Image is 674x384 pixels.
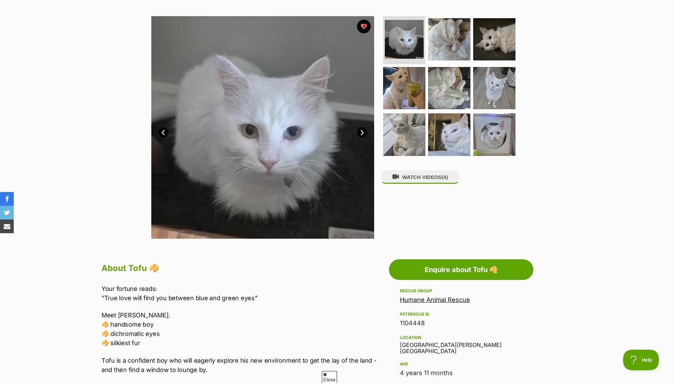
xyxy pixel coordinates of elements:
div: 4 years 11 months [400,368,522,378]
img: Photo of Tofu 🥠 [473,67,515,109]
a: Humane Animal Rescue [400,296,470,303]
div: [GEOGRAPHIC_DATA][PERSON_NAME][GEOGRAPHIC_DATA] [400,334,522,354]
div: PetRescue ID [400,312,522,317]
img: Photo of Tofu 🥠 [383,67,425,109]
img: Photo of Tofu 🥠 [473,113,515,156]
p: Tofu is a confident boy who will eagerly explore his new environment to get the lay of the land -... [101,356,385,374]
a: Enquire about Tofu 🥠 [389,259,533,280]
img: Photo of Tofu 🥠 [428,18,470,60]
div: Location [400,335,522,340]
img: Photo of Tofu 🥠 [374,16,597,239]
p: Meet [PERSON_NAME]. 🥠 handsome boy 🥠 dichromatic eyes 🥠 silkiest fur [101,310,385,348]
img: Photo of Tofu 🥠 [428,113,470,156]
div: Rescue group [400,288,522,294]
button: WATCH VIDEOS(4) [382,170,459,184]
img: Photo of Tofu 🥠 [151,16,374,239]
span: (4) [442,174,448,180]
img: Photo of Tofu 🥠 [383,113,425,156]
button: favourite [357,20,371,33]
div: Age [400,361,522,367]
div: 1104448 [400,318,522,328]
iframe: Help Scout Beacon - Open [623,350,660,370]
p: Your fortune reads: "True love will find you between blue and green eyes" [101,284,385,303]
a: Next [357,127,367,138]
h2: About Tofu 🥠 [101,261,385,276]
img: Photo of Tofu 🥠 [385,20,424,59]
img: Photo of Tofu 🥠 [428,67,470,109]
span: Close [322,371,337,383]
a: Prev [158,127,168,138]
img: Photo of Tofu 🥠 [473,18,515,60]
